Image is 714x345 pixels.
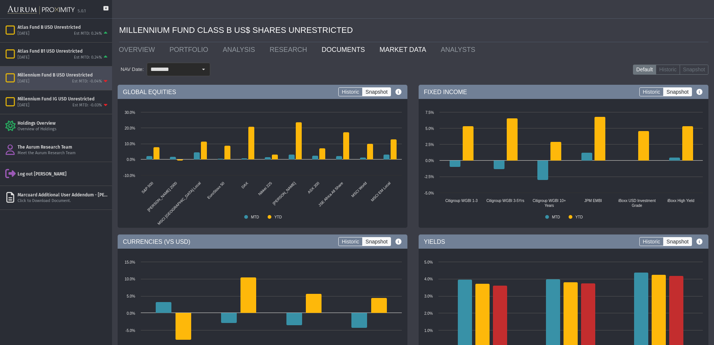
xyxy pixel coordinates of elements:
text: 5.0% [425,127,434,131]
img: Aurum-Proximity%20white.svg [7,2,75,18]
div: Marcuard Additional User Addendum - [PERSON_NAME] - Signed.pdf [18,192,109,198]
a: ANALYSIS [217,42,264,57]
label: Historic [338,237,363,246]
text: YTD [274,215,282,219]
text: MSCI EM Local [370,181,391,202]
div: 5.0.1 [78,9,86,14]
label: Historic [656,65,680,75]
div: YIELDS [419,234,708,249]
a: RESEARCH [264,42,316,57]
text: MSCI World [351,181,368,198]
text: Citigroup WGBI 1-3 [445,199,478,203]
text: EuroStoxx 50 [207,181,226,200]
label: Historic [338,87,363,96]
text: ASX 200 [307,181,320,195]
div: MILLENNIUM FUND CLASS B US$ SHARES UNRESTRICTED [119,19,708,42]
text: -10.0% [123,174,135,178]
div: Meet the Aurum Research Team [18,150,109,156]
div: Est MTD: 0.24% [74,31,102,37]
div: [DATE] [18,79,30,84]
div: Log out [PERSON_NAME] [18,171,109,177]
text: Nikkei 225 [257,181,273,196]
label: Snapshot [362,237,391,246]
label: Snapshot [663,237,692,246]
span: NAV Date: [118,66,147,73]
text: 4.0% [424,277,433,281]
text: 2.5% [425,143,434,147]
text: -2.5% [424,175,434,179]
a: MARKET DATA [374,42,435,57]
text: 5.0% [424,260,433,264]
text: 2.0% [424,311,433,316]
text: 20.0% [125,126,135,130]
text: -5.0% [125,329,135,333]
text: S&P 500 [141,181,154,195]
text: 30.0% [125,111,135,115]
text: 10.0% [125,277,135,281]
text: MTD [552,215,560,219]
text: JPM EMBI [584,199,602,203]
text: 1.0% [424,329,433,333]
text: 0.0% [127,311,135,316]
div: The Aurum Research Team [18,144,109,150]
text: Citigroup WGBI 10+ Years [533,199,566,208]
label: Snapshot [362,87,391,96]
text: MSCI [GEOGRAPHIC_DATA] Local [157,181,202,226]
div: Click to Download Document. [18,198,109,204]
text: 7.5% [425,111,434,115]
text: 0.0% [425,159,434,163]
div: Millennium Fund IG USD Unrestricted [18,96,109,102]
div: Atlas Fund B1 USD Unrestricted [18,48,109,54]
a: ANALYSTS [435,42,484,57]
text: 5.0% [127,294,135,298]
div: FIXED INCOME [419,85,708,99]
text: 0.0% [127,158,135,162]
text: [PERSON_NAME] [272,181,297,206]
div: CURRENCIES (VS USD) [118,234,407,249]
div: GLOBAL EQUITIES [118,85,407,99]
a: OVERVIEW [113,42,164,57]
text: YTD [575,215,583,219]
text: iBoxx High Yield [667,199,694,203]
label: Snapshot [663,87,692,96]
text: Citigroup WGBI 3-5Yrs [486,199,524,203]
text: MTD [251,215,259,219]
text: 15.0% [125,260,135,264]
div: Est MTD: -0.04% [72,79,102,84]
div: Overview of Holdings [18,127,109,132]
text: 10.0% [125,142,135,146]
div: Atlas Fund B USD Unrestricted [18,24,109,30]
label: Historic [639,237,664,246]
a: DOCUMENTS [316,42,374,57]
div: Millennium Fund B USD Unrestricted [18,72,109,78]
div: [DATE] [18,55,30,60]
label: Default [633,65,656,75]
a: PORTFOLIO [164,42,217,57]
text: DAX [240,181,249,190]
label: Snapshot [680,65,708,75]
text: [PERSON_NAME] 2000 [146,181,178,212]
div: Holdings Overview [18,120,109,126]
label: Historic [639,87,664,96]
text: JSE Africa All Share [317,181,344,208]
text: -5.0% [424,191,434,195]
text: 3.0% [424,294,433,298]
div: [DATE] [18,103,30,108]
div: [DATE] [18,31,30,37]
div: Est MTD: 0.24% [74,55,102,60]
text: iBoxx USD Investment Grade [618,199,656,208]
div: Est MTD: -0.03% [72,103,102,108]
div: Select [197,63,210,76]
